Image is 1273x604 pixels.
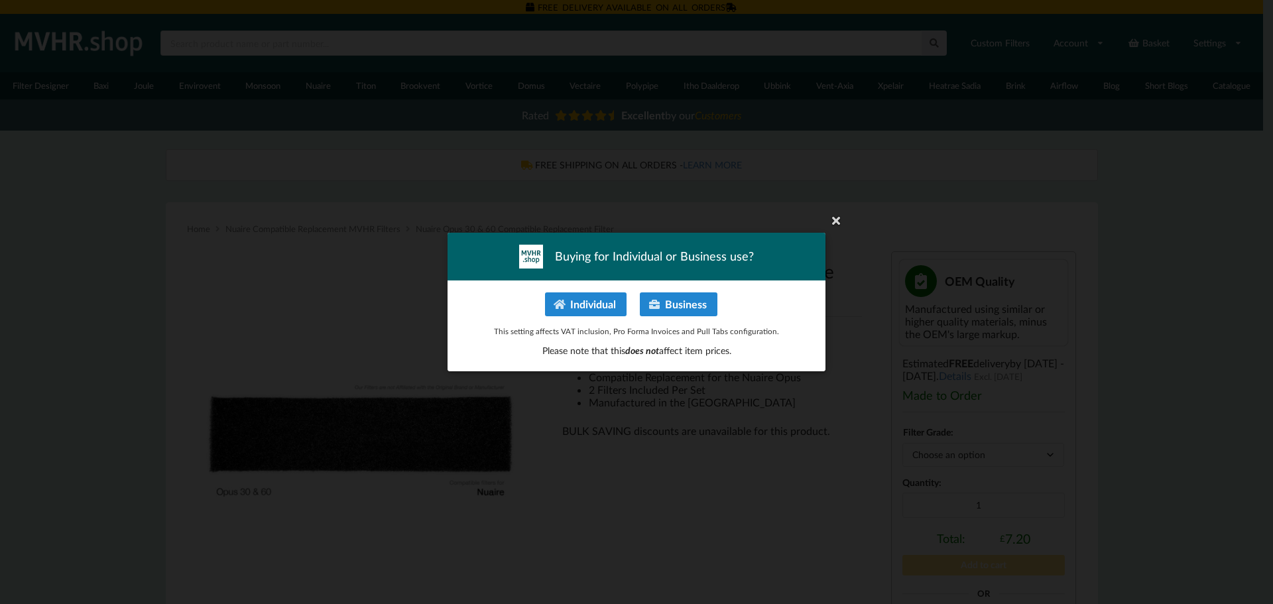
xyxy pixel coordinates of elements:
[640,292,717,316] button: Business
[461,344,812,357] p: Please note that this affect item prices.
[461,326,812,337] p: This setting affects VAT inclusion, Pro Forma Invoices and Pull Tabs configuration.
[555,248,754,265] span: Buying for Individual or Business use?
[545,292,627,316] button: Individual
[625,345,659,356] span: does not
[519,245,543,269] img: mvhr-inverted.png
